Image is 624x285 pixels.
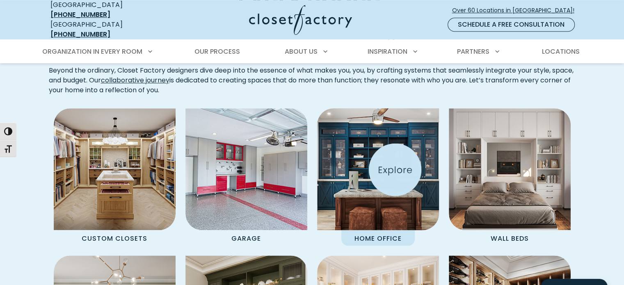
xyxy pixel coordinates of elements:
a: Home Office featuring desk and custom cabinetry Home Office [317,108,439,246]
nav: Primary Menu [37,40,588,63]
div: [GEOGRAPHIC_DATA] [50,20,169,39]
img: Home Office featuring desk and custom cabinetry [311,102,445,236]
span: About Us [285,47,318,56]
p: Wall Beds [478,230,542,246]
a: Over 60 Locations in [GEOGRAPHIC_DATA]! [452,3,581,18]
img: Custom Closet with island [54,108,176,230]
a: Custom Closet with island Custom Closets [54,108,176,246]
a: Wall Bed Wall Beds [449,108,571,246]
span: Our Process [194,47,240,56]
p: Home Office [341,230,415,246]
img: Garage Cabinets [185,108,307,230]
p: Garage [218,230,274,246]
img: Closet Factory Logo [249,5,352,35]
a: [PHONE_NUMBER] [50,10,110,19]
span: Over 60 Locations in [GEOGRAPHIC_DATA]! [452,6,581,15]
span: Inspiration [368,47,407,56]
span: Locations [542,47,579,56]
img: Wall Bed [449,108,571,230]
a: Schedule a Free Consultation [448,18,575,32]
a: collaborative journey [101,75,169,85]
p: Custom Closets [69,230,160,246]
span: Organization in Every Room [42,47,142,56]
p: Beyond the ordinary, Closet Factory designers dive deep into the essence of what makes you, you, ... [49,66,576,95]
a: [PHONE_NUMBER] [50,30,110,39]
a: Garage Cabinets Garage [185,108,307,246]
span: Partners [457,47,489,56]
